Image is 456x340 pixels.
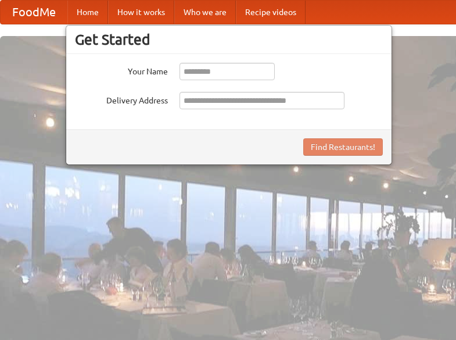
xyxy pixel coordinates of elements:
[303,138,383,156] button: Find Restaurants!
[174,1,236,24] a: Who we are
[67,1,108,24] a: Home
[1,1,67,24] a: FoodMe
[75,92,168,106] label: Delivery Address
[108,1,174,24] a: How it works
[75,31,383,48] h3: Get Started
[236,1,306,24] a: Recipe videos
[75,63,168,77] label: Your Name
